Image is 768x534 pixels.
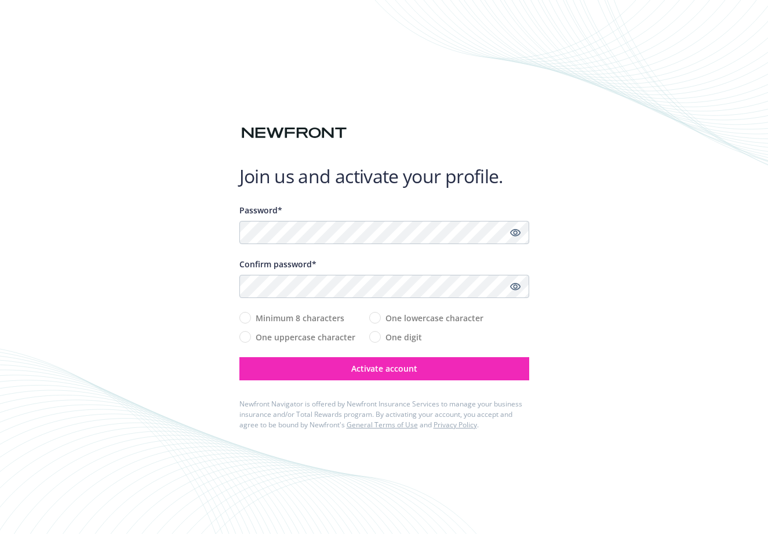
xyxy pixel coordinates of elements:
span: Password* [239,205,282,216]
span: One digit [385,331,422,343]
input: Confirm your unique password... [239,275,529,298]
span: One lowercase character [385,312,483,324]
img: Newfront logo [239,123,349,143]
input: Enter a unique password... [239,221,529,244]
span: Activate account [351,363,417,374]
span: Confirm password* [239,259,316,270]
button: Activate account [239,357,529,380]
h1: Join us and activate your profile. [239,165,529,188]
span: Minimum 8 characters [256,312,344,324]
span: One uppercase character [256,331,355,343]
a: Show password [508,279,522,293]
div: Newfront Navigator is offered by Newfront Insurance Services to manage your business insurance an... [239,399,529,430]
a: Privacy Policy [434,420,477,430]
a: Show password [508,226,522,239]
a: General Terms of Use [347,420,418,430]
